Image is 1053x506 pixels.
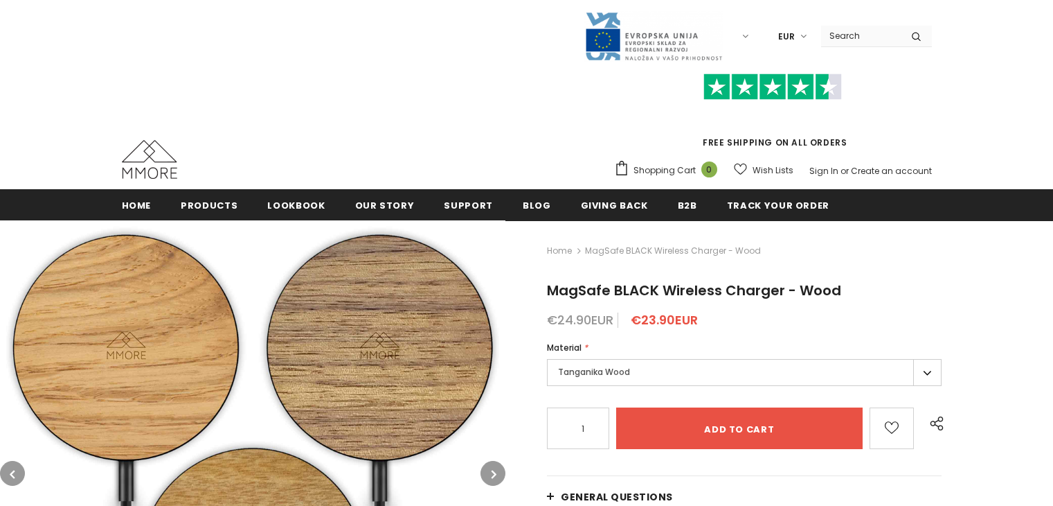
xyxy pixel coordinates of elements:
[584,11,723,62] img: Javni Razpis
[547,243,572,259] a: Home
[734,158,793,182] a: Wish Lists
[753,164,793,177] span: Wish Lists
[122,140,177,179] img: MMORE Cases
[561,490,673,504] span: General Questions
[678,189,697,220] a: B2B
[701,162,717,177] span: 0
[584,30,723,42] a: Javni Razpis
[821,26,901,46] input: Search Site
[727,199,829,212] span: Track your order
[614,160,724,181] a: Shopping Cart 0
[778,30,795,44] span: EUR
[585,243,761,259] span: MagSafe BLACK Wireless Charger - Wood
[122,189,152,220] a: Home
[181,199,237,212] span: Products
[581,199,648,212] span: Giving back
[581,189,648,220] a: Giving back
[614,80,932,148] span: FREE SHIPPING ON ALL ORDERS
[678,199,697,212] span: B2B
[809,165,838,177] a: Sign In
[523,199,551,212] span: Blog
[840,165,849,177] span: or
[851,165,932,177] a: Create an account
[444,189,493,220] a: support
[122,199,152,212] span: Home
[727,189,829,220] a: Track your order
[523,189,551,220] a: Blog
[616,408,863,449] input: Add to cart
[355,199,415,212] span: Our Story
[614,100,932,136] iframe: Customer reviews powered by Trustpilot
[631,311,698,329] span: €23.90EUR
[267,199,325,212] span: Lookbook
[181,189,237,220] a: Products
[547,342,582,354] span: Material
[267,189,325,220] a: Lookbook
[547,281,841,300] span: MagSafe BLACK Wireless Charger - Wood
[547,359,942,386] label: Tanganika Wood
[355,189,415,220] a: Our Story
[444,199,493,212] span: support
[703,73,842,101] img: Trust Pilot Stars
[633,164,696,177] span: Shopping Cart
[547,311,613,329] span: €24.90EUR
